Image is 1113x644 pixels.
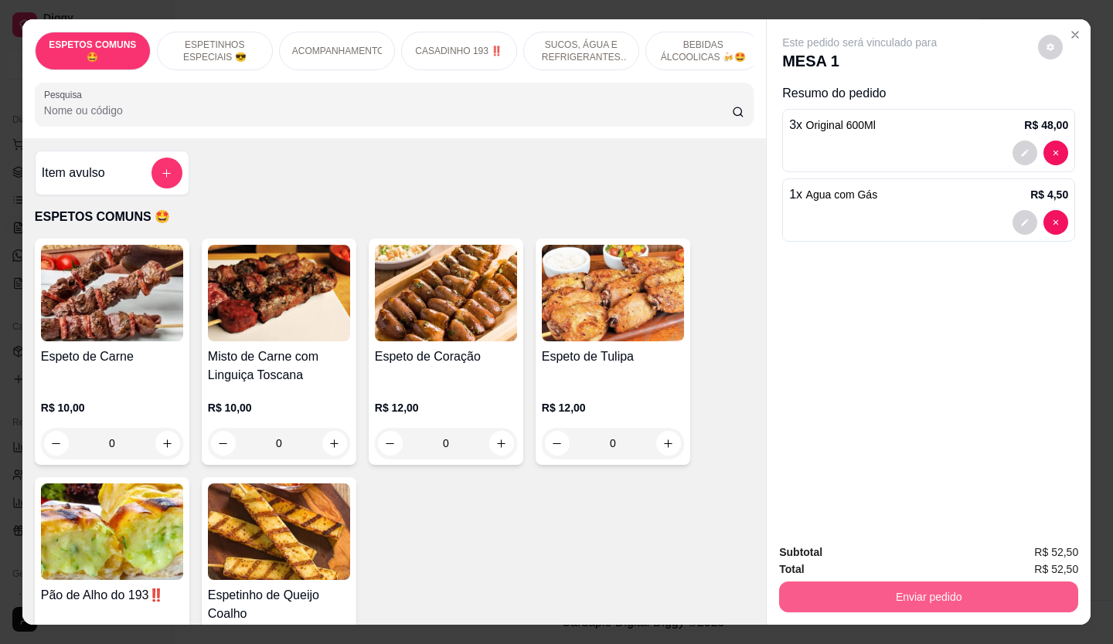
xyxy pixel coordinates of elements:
h4: Espeto de Coração [375,347,517,366]
img: product-image [41,245,183,341]
button: decrease-product-quantity [1043,141,1068,165]
p: R$ 10,00 [41,400,183,415]
p: 3 x [789,116,876,134]
button: decrease-product-quantity [44,431,69,456]
img: product-image [41,483,183,580]
strong: Subtotal [779,546,822,558]
p: Este pedido será vinculado para [782,35,937,50]
button: decrease-product-quantity [1013,141,1037,165]
p: R$ 10,00 [208,400,350,415]
img: product-image [208,245,350,341]
button: decrease-product-quantity [1013,210,1037,235]
p: MESA 1 [782,50,937,72]
button: decrease-product-quantity [211,431,236,456]
h4: Pão de Alho do 193‼️ [41,586,183,605]
img: product-image [542,245,684,341]
h4: Espeto de Tulipa [542,347,684,366]
p: BEBIDAS ÁLCOOLICAS 🍻🤩 [659,39,748,63]
span: R$ 52,50 [1034,544,1078,561]
p: R$ 48,00 [1024,117,1068,133]
img: product-image [375,245,517,341]
span: Agua com Gás [806,188,878,201]
p: 1 x [789,185,877,204]
button: add-separate-item [151,158,182,188]
h4: Misto de Carne com Linguiça Toscana [208,347,350,385]
button: Enviar pedido [779,581,1078,612]
p: R$ 12,00 [542,400,684,415]
button: increase-product-quantity [656,431,681,456]
p: R$ 4,50 [1030,187,1068,202]
button: increase-product-quantity [489,431,514,456]
button: decrease-product-quantity [1043,210,1068,235]
p: CASADINHO 193 ‼️ [415,45,502,57]
button: decrease-product-quantity [378,431,403,456]
button: decrease-product-quantity [1038,35,1063,59]
p: ESPETOS COMUNS 🤩 [35,208,754,226]
p: ESPETOS COMUNS 🤩 [48,39,138,63]
p: R$ 12,00 [375,400,517,415]
p: SUCOS, ÁGUA E REFRIGERANTES 🥤 [536,39,626,63]
button: Close [1063,22,1087,47]
label: Pesquisa [44,88,87,101]
p: Resumo do pedido [782,84,1075,103]
button: decrease-product-quantity [545,431,570,456]
h4: Espetinho de Queijo Coalho [208,586,350,623]
p: ESPETINHOS ESPECIAIS 😎 [170,39,260,63]
input: Pesquisa [44,103,733,118]
button: increase-product-quantity [155,431,180,456]
p: ACOMPANHAMENTOS [292,45,382,57]
span: R$ 52,50 [1034,561,1078,578]
strong: Total [779,563,804,575]
button: increase-product-quantity [322,431,347,456]
img: product-image [208,483,350,580]
h4: Item avulso [42,164,105,182]
h4: Espeto de Carne [41,347,183,366]
span: Original 600Ml [806,119,876,131]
